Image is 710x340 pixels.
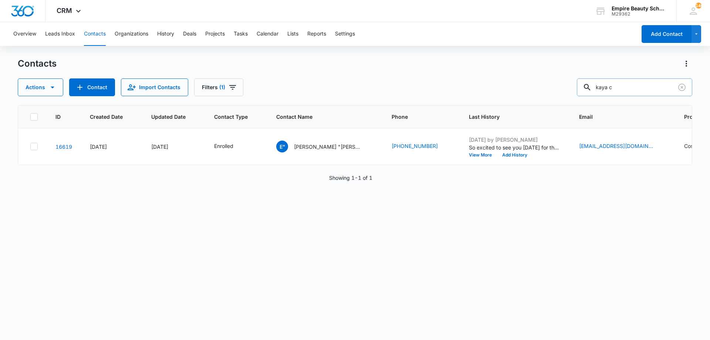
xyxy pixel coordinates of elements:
button: Tasks [234,22,248,46]
span: Phone [392,113,440,121]
p: So excited to see you [DATE] for the welcome event! [469,144,561,151]
span: Email [579,113,656,121]
div: Enrolled [214,142,233,150]
h1: Contacts [18,58,57,69]
span: ID [55,113,61,121]
input: Search Contacts [577,78,692,96]
span: 146 [696,3,701,9]
button: Calendar [257,22,278,46]
a: Navigate to contact details page for Elizabeth "Lizzy" Caldrain [55,144,72,150]
a: [EMAIL_ADDRESS][DOMAIN_NAME] [579,142,653,150]
span: CRM [57,7,72,14]
button: Add Contact [69,78,115,96]
button: Settings [335,22,355,46]
div: [DATE] [151,143,196,151]
button: Contacts [84,22,106,46]
button: Add Contact [642,25,692,43]
span: (1) [219,85,225,90]
button: Clear [676,81,688,93]
button: Add History [497,153,532,157]
span: Updated Date [151,113,186,121]
div: account id [612,11,666,17]
div: account name [612,6,666,11]
button: Deals [183,22,196,46]
button: Lists [287,22,298,46]
span: Created Date [90,113,123,121]
div: Phone - (603) 860-2128 - Select to Edit Field [392,142,451,151]
div: Email - lizzylynn20@icloud.com - Select to Edit Field [579,142,666,151]
div: Contact Name - Elizabeth "Lizzy" Caldrain - Select to Edit Field [276,141,374,152]
div: notifications count [696,3,701,9]
button: Filters [194,78,243,96]
button: Import Contacts [121,78,188,96]
button: Actions [18,78,63,96]
button: Organizations [115,22,148,46]
button: History [157,22,174,46]
button: Overview [13,22,36,46]
div: Contact Type - Enrolled - Select to Edit Field [214,142,247,151]
span: Contact Type [214,113,248,121]
button: Reports [307,22,326,46]
p: [DATE] by [PERSON_NAME] [469,136,561,144]
button: Projects [205,22,225,46]
button: Leads Inbox [45,22,75,46]
div: [DATE] [90,143,133,151]
a: [PHONE_NUMBER] [392,142,438,150]
span: Contact Name [276,113,363,121]
span: E" [276,141,288,152]
button: View More [469,153,497,157]
span: Last History [469,113,551,121]
button: Actions [680,58,692,70]
p: Showing 1-1 of 1 [329,174,372,182]
p: [PERSON_NAME] "[PERSON_NAME]" Caldrain [294,143,361,151]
